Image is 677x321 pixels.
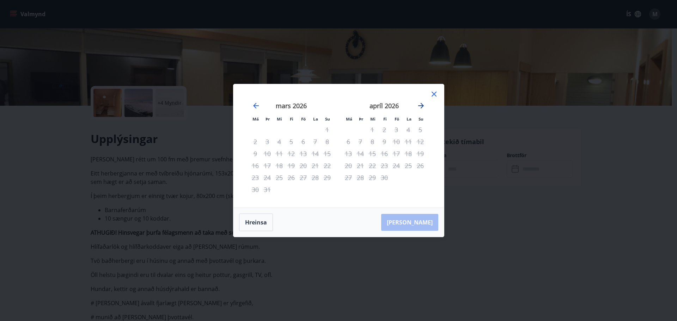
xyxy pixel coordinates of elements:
td: Not available. sunnudagur, 15. mars 2026 [321,148,333,160]
td: Not available. sunnudagur, 29. mars 2026 [321,172,333,184]
small: Fi [383,116,387,122]
td: Not available. laugardagur, 28. mars 2026 [309,172,321,184]
td: Not available. miðvikudagur, 22. apríl 2026 [366,160,378,172]
td: Not available. laugardagur, 25. apríl 2026 [402,160,414,172]
small: Má [252,116,259,122]
td: Not available. þriðjudagur, 7. apríl 2026 [354,136,366,148]
small: Má [346,116,352,122]
td: Not available. fimmtudagur, 23. apríl 2026 [378,160,390,172]
td: Not available. mánudagur, 2. mars 2026 [249,136,261,148]
small: Mi [277,116,282,122]
td: Not available. miðvikudagur, 18. mars 2026 [273,160,285,172]
td: Not available. föstudagur, 6. mars 2026 [297,136,309,148]
td: Not available. sunnudagur, 26. apríl 2026 [414,160,426,172]
td: Not available. mánudagur, 6. apríl 2026 [342,136,354,148]
td: Not available. þriðjudagur, 10. mars 2026 [261,148,273,160]
strong: mars 2026 [276,101,307,110]
td: Not available. sunnudagur, 8. mars 2026 [321,136,333,148]
td: Not available. miðvikudagur, 25. mars 2026 [273,172,285,184]
td: Not available. mánudagur, 9. mars 2026 [249,148,261,160]
td: Not available. fimmtudagur, 9. apríl 2026 [378,136,390,148]
td: Not available. laugardagur, 4. apríl 2026 [402,124,414,136]
td: Not available. sunnudagur, 22. mars 2026 [321,160,333,172]
td: Not available. mánudagur, 16. mars 2026 [249,160,261,172]
td: Not available. föstudagur, 10. apríl 2026 [390,136,402,148]
td: Not available. mánudagur, 27. apríl 2026 [342,172,354,184]
small: La [313,116,318,122]
td: Not available. þriðjudagur, 3. mars 2026 [261,136,273,148]
small: Fi [290,116,293,122]
td: Not available. föstudagur, 3. apríl 2026 [390,124,402,136]
td: Not available. fimmtudagur, 26. mars 2026 [285,172,297,184]
td: Not available. þriðjudagur, 31. mars 2026 [261,184,273,196]
small: La [407,116,411,122]
div: Move backward to switch to the previous month. [252,101,260,110]
td: Not available. föstudagur, 13. mars 2026 [297,148,309,160]
td: Not available. miðvikudagur, 29. apríl 2026 [366,172,378,184]
td: Not available. miðvikudagur, 11. mars 2026 [273,148,285,160]
td: Not available. föstudagur, 20. mars 2026 [297,160,309,172]
small: Su [325,116,330,122]
td: Not available. miðvikudagur, 4. mars 2026 [273,136,285,148]
td: Not available. þriðjudagur, 21. apríl 2026 [354,160,366,172]
td: Not available. mánudagur, 23. mars 2026 [249,172,261,184]
td: Not available. þriðjudagur, 28. apríl 2026 [354,172,366,184]
td: Not available. laugardagur, 11. apríl 2026 [402,136,414,148]
td: Not available. þriðjudagur, 14. apríl 2026 [354,148,366,160]
td: Not available. föstudagur, 27. mars 2026 [297,172,309,184]
td: Not available. sunnudagur, 1. mars 2026 [321,124,333,136]
div: Calendar [242,93,435,199]
td: Not available. mánudagur, 20. apríl 2026 [342,160,354,172]
td: Not available. þriðjudagur, 17. mars 2026 [261,160,273,172]
td: Not available. fimmtudagur, 5. mars 2026 [285,136,297,148]
td: Not available. sunnudagur, 19. apríl 2026 [414,148,426,160]
small: Su [419,116,423,122]
td: Not available. fimmtudagur, 2. apríl 2026 [378,124,390,136]
td: Not available. fimmtudagur, 16. apríl 2026 [378,148,390,160]
small: Mi [370,116,376,122]
div: Move forward to switch to the next month. [417,101,425,110]
small: Fö [395,116,399,122]
small: Fö [301,116,306,122]
small: Þr [359,116,363,122]
td: Not available. fimmtudagur, 30. apríl 2026 [378,172,390,184]
td: Not available. laugardagur, 7. mars 2026 [309,136,321,148]
td: Not available. mánudagur, 13. apríl 2026 [342,148,354,160]
td: Not available. föstudagur, 24. apríl 2026 [390,160,402,172]
td: Not available. miðvikudagur, 15. apríl 2026 [366,148,378,160]
strong: apríl 2026 [370,101,399,110]
td: Not available. fimmtudagur, 19. mars 2026 [285,160,297,172]
td: Not available. miðvikudagur, 1. apríl 2026 [366,124,378,136]
td: Not available. fimmtudagur, 12. mars 2026 [285,148,297,160]
td: Not available. sunnudagur, 5. apríl 2026 [414,124,426,136]
td: Not available. miðvikudagur, 8. apríl 2026 [366,136,378,148]
td: Not available. laugardagur, 18. apríl 2026 [402,148,414,160]
td: Not available. laugardagur, 14. mars 2026 [309,148,321,160]
td: Not available. þriðjudagur, 24. mars 2026 [261,172,273,184]
td: Not available. föstudagur, 17. apríl 2026 [390,148,402,160]
td: Not available. mánudagur, 30. mars 2026 [249,184,261,196]
small: Þr [266,116,270,122]
td: Not available. laugardagur, 21. mars 2026 [309,160,321,172]
button: Hreinsa [239,214,273,231]
td: Not available. sunnudagur, 12. apríl 2026 [414,136,426,148]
